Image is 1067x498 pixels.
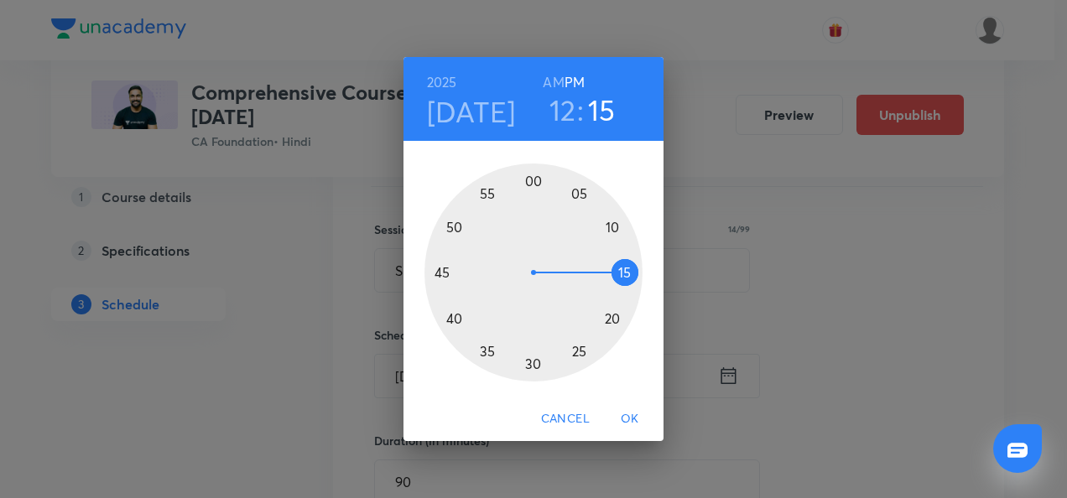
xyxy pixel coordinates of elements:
[427,70,457,94] button: 2025
[549,92,576,127] button: 12
[565,70,585,94] button: PM
[534,403,596,434] button: Cancel
[427,94,516,129] button: [DATE]
[588,92,616,127] button: 15
[541,408,590,429] span: Cancel
[543,70,564,94] button: AM
[610,408,650,429] span: OK
[577,92,584,127] h3: :
[603,403,657,434] button: OK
